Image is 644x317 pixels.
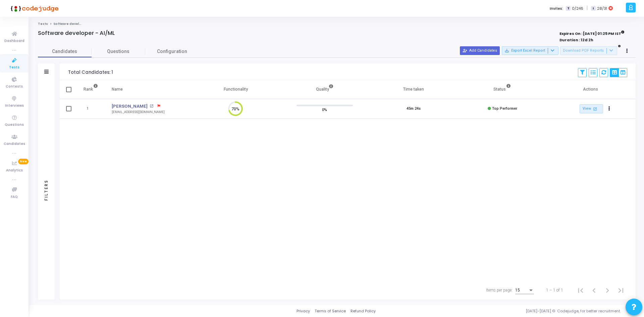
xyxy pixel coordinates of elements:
div: Time taken [403,86,424,93]
div: Name [112,86,123,93]
span: I [591,6,595,11]
th: Quality [280,80,369,99]
a: Refund Policy [351,308,376,314]
div: Items per page: [486,287,513,293]
span: 0% [322,106,327,113]
span: Configuration [157,48,187,55]
strong: Duration : 12d 2h [559,37,593,43]
a: Tests [38,22,48,26]
div: 1 – 1 of 1 [546,287,563,293]
mat-icon: save_alt [504,48,509,53]
span: | [587,5,588,12]
a: Terms of Service [315,308,346,314]
button: Previous page [587,283,601,297]
div: Filters [43,153,49,227]
nav: breadcrumb [38,22,636,26]
span: Interviews [5,103,24,109]
span: Candidates [38,48,92,55]
mat-icon: open_in_new [592,106,598,112]
th: Rank [76,80,105,99]
div: 45m 24s [407,106,421,112]
span: Dashboard [4,38,24,44]
img: logo [8,2,59,15]
div: Total Candidates: 1 [68,70,113,75]
span: Tests [9,65,19,70]
span: Questions [5,122,24,128]
a: View [580,104,603,113]
button: Export Excel Report [502,46,558,55]
span: 0/246 [572,6,583,11]
label: Invites: [550,6,563,11]
strong: Expires On : [DATE] 01:25 PM IST [559,29,625,37]
button: Last page [614,283,628,297]
div: View Options [610,68,627,77]
span: Software developer - AI/ML [53,22,99,26]
button: Actions [605,104,614,114]
td: 1 [76,99,105,119]
div: [EMAIL_ADDRESS][DOMAIN_NAME] [112,110,165,115]
span: T [566,6,570,11]
th: Functionality [192,80,280,99]
span: New [18,159,29,164]
a: Privacy [297,308,310,314]
span: 28/31 [597,6,607,11]
h4: Software developer - AI/ML [38,30,115,37]
a: [PERSON_NAME] [112,103,148,110]
span: Analytics [6,168,23,173]
div: [DATE]-[DATE] © Codejudge, for better recruitment. [376,308,636,314]
mat-icon: open_in_new [150,104,153,108]
mat-select: Items per page: [515,288,534,293]
span: Questions [92,48,145,55]
button: Next page [601,283,614,297]
button: First page [574,283,587,297]
span: 15 [515,288,520,293]
span: FAQ [11,194,18,200]
span: Candidates [4,141,25,147]
mat-icon: person_add_alt [463,48,467,53]
th: Actions [547,80,636,99]
span: Top Performer [492,106,517,111]
button: Download PDF Reports [560,46,617,55]
span: Contests [6,84,23,90]
button: Add Candidates [460,46,500,55]
th: Status [458,80,547,99]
